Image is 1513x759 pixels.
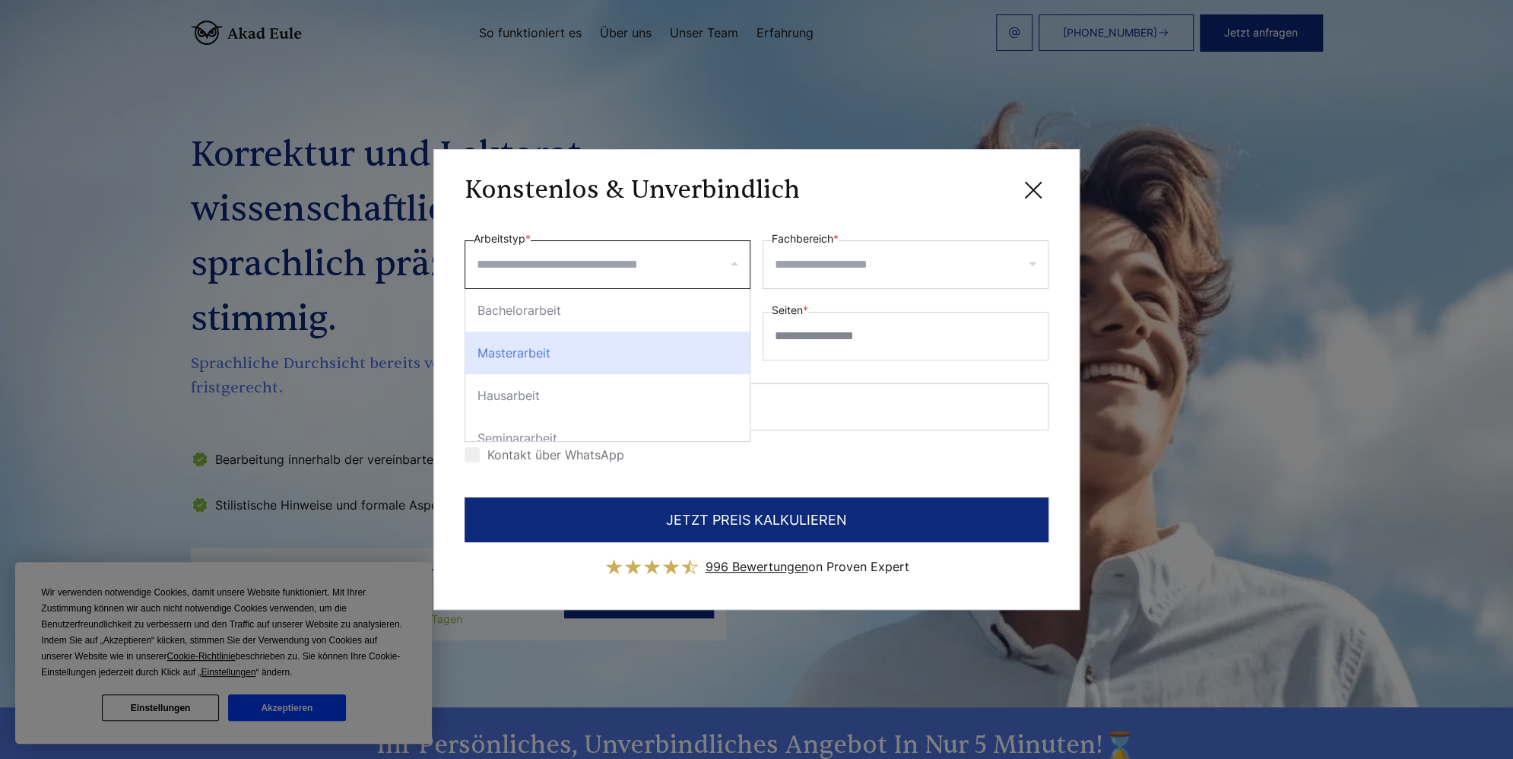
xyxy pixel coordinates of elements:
div: on Proven Expert [706,554,909,579]
h3: Konstenlos & Unverbindlich [465,175,800,205]
label: Seiten [772,301,808,319]
label: Arbeitstyp [474,230,531,248]
button: JETZT PREIS KALKULIEREN [465,497,1048,542]
label: Kontakt über WhatsApp [465,447,624,462]
span: 996 Bewertungen [706,559,808,574]
div: Seminararbeit [465,417,750,459]
div: Bachelorarbeit [465,289,750,332]
div: Masterarbeit [465,332,750,374]
label: Fachbereich [772,230,839,248]
div: Hausarbeit [465,374,750,417]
